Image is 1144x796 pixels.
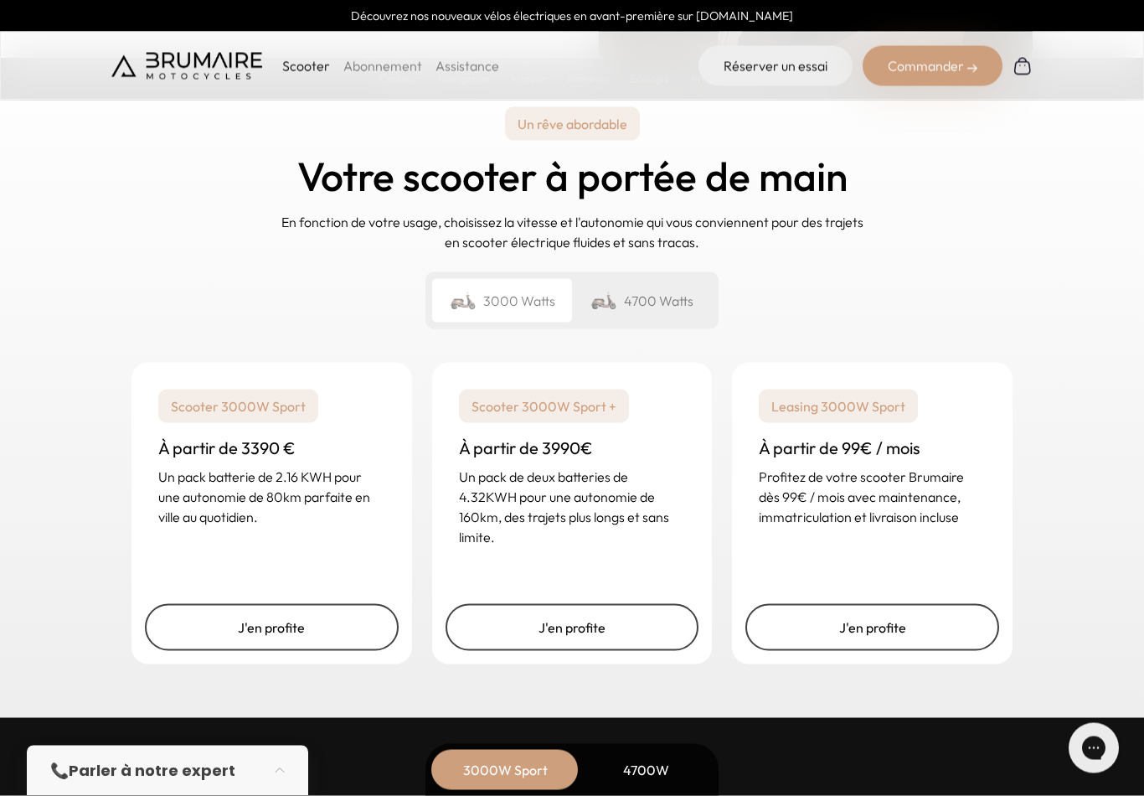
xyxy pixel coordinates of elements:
[459,437,686,460] h3: À partir de 3990€
[279,212,865,252] p: En fonction de votre usage, choisissez la vitesse et l'autonomie qui vous conviennent pour des tr...
[1013,56,1033,76] img: Panier
[759,467,986,527] p: Profitez de votre scooter Brumaire dès 99€ / mois avec maintenance, immatriculation et livraison ...
[446,604,699,651] a: J'en profite
[459,390,629,423] p: Scooter 3000W Sport +
[145,604,399,651] a: J'en profite
[579,750,713,790] div: 4700W
[759,437,986,460] h3: À partir de 99€ / mois
[745,604,999,651] a: J'en profite
[967,64,977,74] img: right-arrow-2.png
[698,46,853,86] a: Réserver un essai
[459,467,686,547] p: Un pack de deux batteries de 4.32KWH pour une autonomie de 160km, des trajets plus longs et sans ...
[572,279,712,323] div: 4700 Watts
[1060,717,1127,779] iframe: Gorgias live chat messenger
[435,58,499,75] a: Assistance
[282,56,330,76] p: Scooter
[158,390,318,423] p: Scooter 3000W Sport
[158,437,385,460] h3: À partir de 3390 €
[343,58,422,75] a: Abonnement
[432,279,572,323] div: 3000 Watts
[863,46,1002,86] div: Commander
[158,467,385,527] p: Un pack batterie de 2.16 KWH pour une autonomie de 80km parfaite en ville au quotidien.
[297,154,848,199] h2: Votre scooter à portée de main
[505,107,640,141] p: Un rêve abordable
[759,390,918,423] p: Leasing 3000W Sport
[438,750,572,790] div: 3000W Sport
[111,53,262,80] img: Brumaire Motocycles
